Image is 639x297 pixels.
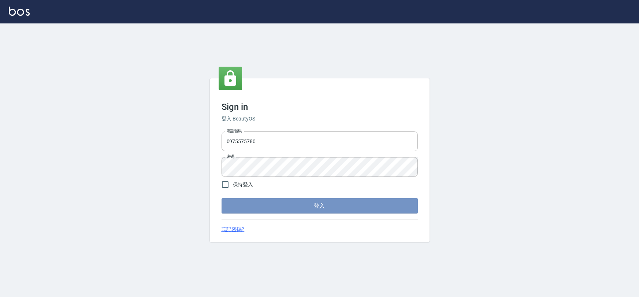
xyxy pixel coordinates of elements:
[222,102,418,112] h3: Sign in
[233,181,253,189] span: 保持登入
[222,115,418,123] h6: 登入 BeautyOS
[9,7,30,16] img: Logo
[222,198,418,214] button: 登入
[227,128,242,134] label: 電話號碼
[227,154,234,159] label: 密碼
[222,226,245,233] a: 忘記密碼?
